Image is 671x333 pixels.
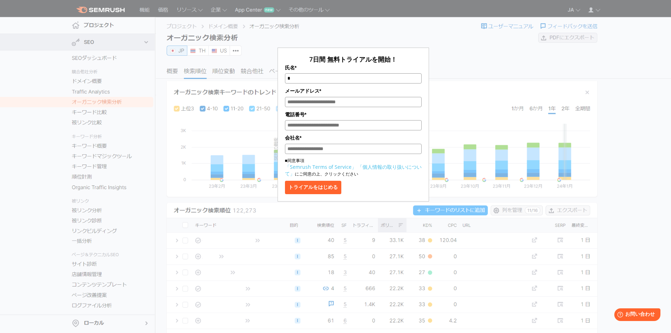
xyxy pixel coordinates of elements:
[285,181,341,194] button: トライアルをはじめる
[285,158,422,177] p: ■同意事項 にご同意の上、クリックください
[285,164,356,170] a: 「Semrush Terms of Service」
[608,306,663,325] iframe: Help widget launcher
[285,111,422,118] label: 電話番号*
[285,164,422,177] a: 「個人情報の取り扱いについて」
[309,55,397,63] span: 7日間 無料トライアルを開始！
[285,87,422,95] label: メールアドレス*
